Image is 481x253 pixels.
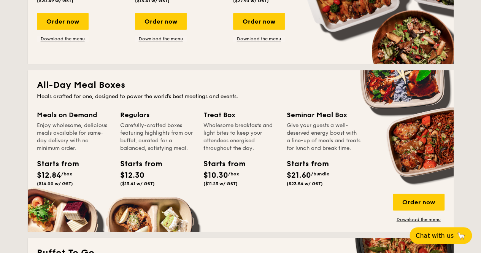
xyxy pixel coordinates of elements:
[287,122,361,152] div: Give your guests a well-deserved energy boost with a line-up of meals and treats for lunch and br...
[203,122,278,152] div: Wholesome breakfasts and light bites to keep your attendees energised throughout the day.
[203,181,238,186] span: ($11.23 w/ GST)
[37,110,111,120] div: Meals on Demand
[37,181,73,186] span: ($14.00 w/ GST)
[120,122,194,152] div: Carefully-crafted boxes featuring highlights from our buffet, curated for a balanced, satisfying ...
[37,158,71,170] div: Starts from
[37,36,89,42] a: Download the menu
[61,171,72,177] span: /box
[37,13,89,30] div: Order now
[203,110,278,120] div: Treat Box
[120,158,154,170] div: Starts from
[120,110,194,120] div: Regulars
[135,36,187,42] a: Download the menu
[37,79,444,91] h2: All-Day Meal Boxes
[393,194,444,210] div: Order now
[135,13,187,30] div: Order now
[203,171,228,180] span: $10.30
[120,181,155,186] span: ($13.41 w/ GST)
[287,158,321,170] div: Starts from
[37,93,444,100] div: Meals crafted for one, designed to power the world's best meetings and events.
[233,13,285,30] div: Order now
[311,171,329,177] span: /bundle
[410,227,472,244] button: Chat with us🦙
[37,171,61,180] span: $12.84
[233,36,285,42] a: Download the menu
[457,231,466,240] span: 🦙
[287,181,323,186] span: ($23.54 w/ GST)
[287,110,361,120] div: Seminar Meal Box
[287,171,311,180] span: $21.60
[416,232,454,239] span: Chat with us
[120,171,144,180] span: $12.30
[203,158,238,170] div: Starts from
[37,122,111,152] div: Enjoy wholesome, delicious meals available for same-day delivery with no minimum order.
[228,171,239,177] span: /box
[393,216,444,223] a: Download the menu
